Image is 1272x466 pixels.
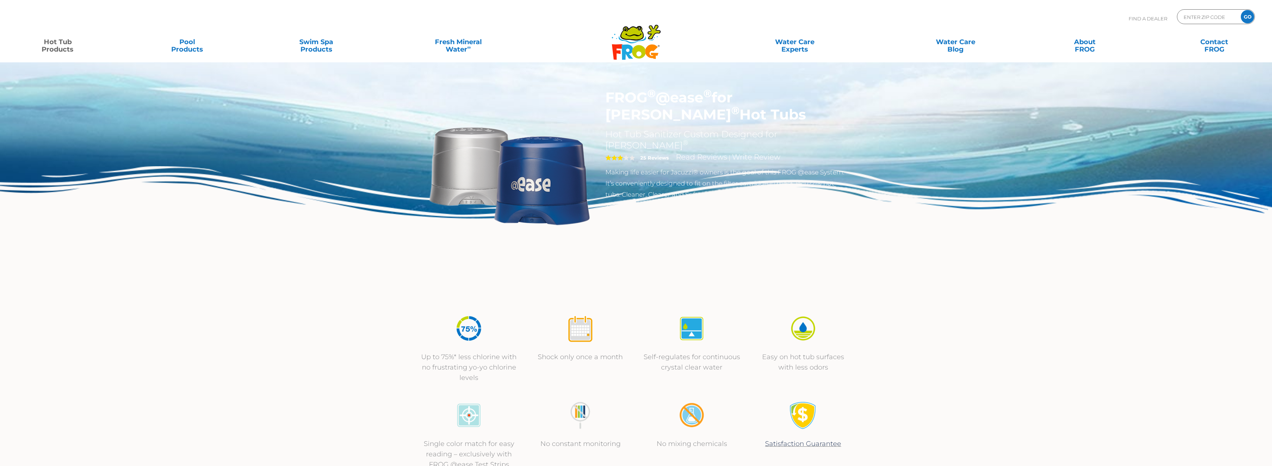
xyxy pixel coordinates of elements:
img: Satisfaction Guarantee Icon [789,401,817,429]
p: Easy on hot tub surfaces with less odors [755,352,852,373]
img: Frog Products Logo [608,15,665,60]
span: | [729,154,731,161]
p: No constant monitoring [532,439,629,449]
sup: ® [731,104,739,117]
img: icon-atease-75percent-less [455,315,483,342]
span: 3 [605,155,623,161]
sup: ® [647,87,655,100]
h2: Hot Tub Sanitizer Custom Designed for [PERSON_NAME] [605,129,848,151]
a: Write Review [732,152,780,161]
img: icon-atease-self-regulates [678,315,706,342]
a: Swim SpaProducts [266,35,367,49]
img: no-mixing1 [678,401,706,429]
img: icon-atease-color-match [455,401,483,429]
input: GO [1241,10,1254,23]
p: Find A Dealer [1129,9,1167,28]
sup: ® [703,87,712,100]
a: AboutFROG [1035,35,1135,49]
sup: ∞ [467,44,471,50]
a: Fresh MineralWater∞ [396,35,521,49]
h1: FROG @ease for [PERSON_NAME] Hot Tubs [605,89,848,123]
a: Read Reviews [676,152,727,161]
a: Water CareBlog [905,35,1006,49]
sup: ® [683,139,688,147]
a: Hot TubProducts [7,35,108,49]
a: PoolProducts [137,35,237,49]
p: Up to 75%* less chlorine with no frustrating yo-yo chlorine levels [421,352,517,383]
p: No mixing chemicals [644,439,740,449]
a: Water CareExperts [713,35,876,49]
a: Satisfaction Guarantee [765,440,841,448]
p: Shock only once a month [532,352,629,362]
img: icon-atease-easy-on [789,315,817,342]
strong: 25 Reviews [640,155,669,161]
img: icon-atease-shock-once [566,315,594,342]
a: ContactFROG [1164,35,1265,49]
img: no-constant-monitoring1 [566,401,594,429]
p: Self-regulates for continuous crystal clear water [644,352,740,373]
img: Sundance-cartridges-2.png [424,89,595,259]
